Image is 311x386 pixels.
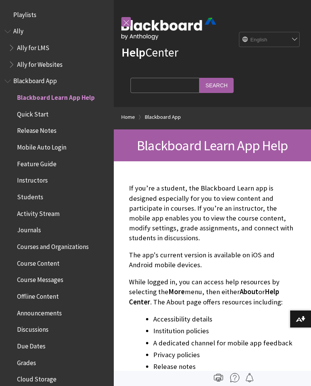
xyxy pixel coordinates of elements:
[145,112,181,122] a: Blackboard App
[13,25,24,35] span: Ally
[17,307,62,317] span: Announcements
[153,338,296,348] li: A dedicated channel for mobile app feedback
[17,191,43,201] span: Students
[17,340,46,350] span: Due Dates
[17,58,63,68] span: Ally for Websites
[17,274,63,284] span: Course Messages
[239,32,300,47] select: Site Language Selector
[5,8,109,21] nav: Book outline for Playlists
[129,277,296,307] p: While logged in, you can access help resources by selecting the menu, then either or . The About ...
[129,183,296,243] p: If you’re a student, the Blackboard Learn app is designed especially for you to view content and ...
[17,91,95,101] span: Blackboard Learn App Help
[153,350,296,360] li: Privacy policies
[121,112,135,122] a: Home
[121,18,216,40] img: Blackboard by Anthology
[17,356,36,367] span: Grades
[17,108,49,118] span: Quick Start
[168,287,185,296] span: More
[13,75,57,85] span: Blackboard App
[17,207,60,217] span: Activity Stream
[17,323,49,333] span: Discussions
[153,361,296,372] li: Release notes
[13,8,36,19] span: Playlists
[240,287,258,296] span: About
[129,250,296,270] p: The app's current version is available on iOS and Android mobile devices.
[17,257,60,267] span: Course Content
[137,137,288,154] span: Blackboard Learn App Help
[153,314,296,325] li: Accessibility details
[17,174,48,184] span: Instructors
[17,158,57,168] span: Feature Guide
[17,240,89,251] span: Courses and Organizations
[17,124,57,135] span: Release Notes
[230,373,239,382] img: More help
[199,78,234,93] input: Search
[17,373,57,383] span: Cloud Storage
[245,373,254,382] img: Follow this page
[5,25,109,71] nav: Book outline for Anthology Ally Help
[121,45,145,60] strong: Help
[121,45,178,60] a: HelpCenter
[17,141,66,151] span: Mobile Auto Login
[153,326,296,336] li: Institution policies
[214,373,223,382] img: Print
[17,290,59,300] span: Offline Content
[129,287,279,306] span: Help Center
[17,41,49,52] span: Ally for LMS
[17,224,41,234] span: Journals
